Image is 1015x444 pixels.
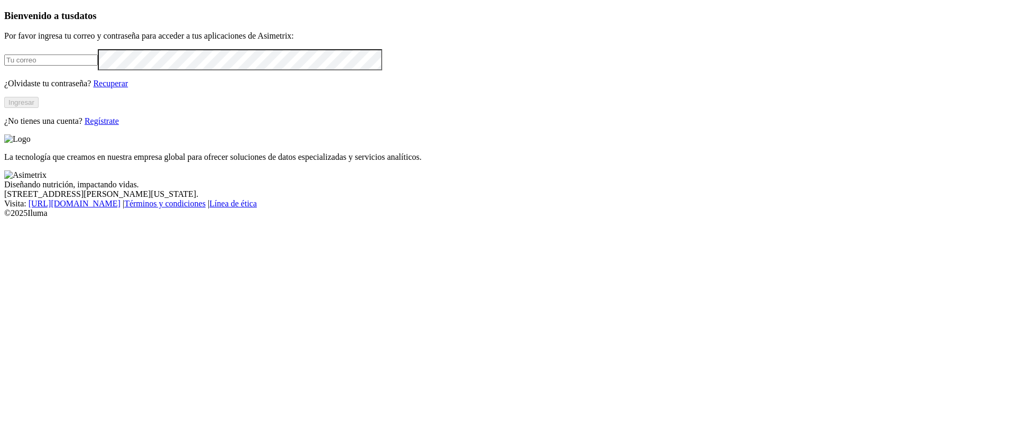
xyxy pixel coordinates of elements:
[4,152,1011,162] p: La tecnología que creamos en nuestra empresa global para ofrecer soluciones de datos especializad...
[4,209,1011,218] div: © 2025 Iluma
[4,199,1011,209] div: Visita : | |
[124,199,206,208] a: Términos y condiciones
[4,55,98,66] input: Tu correo
[209,199,257,208] a: Línea de ética
[93,79,128,88] a: Recuperar
[4,97,39,108] button: Ingresar
[74,10,97,21] span: datos
[85,116,119,125] a: Regístrate
[4,116,1011,126] p: ¿No tienes una cuenta?
[4,79,1011,88] p: ¿Olvidaste tu contraseña?
[4,170,47,180] img: Asimetrix
[4,134,31,144] img: Logo
[29,199,121,208] a: [URL][DOMAIN_NAME]
[4,31,1011,41] p: Por favor ingresa tu correo y contraseña para acceder a tus aplicaciones de Asimetrix:
[4,189,1011,199] div: [STREET_ADDRESS][PERSON_NAME][US_STATE].
[4,180,1011,189] div: Diseñando nutrición, impactando vidas.
[4,10,1011,22] h3: Bienvenido a tus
